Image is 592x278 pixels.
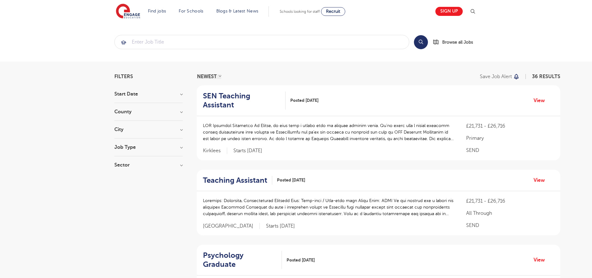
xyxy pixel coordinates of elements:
[266,223,295,229] p: Starts [DATE]
[435,7,463,16] a: Sign up
[115,35,409,49] input: Submit
[148,9,166,13] a: Find jobs
[114,74,133,79] span: Filters
[114,127,183,132] h3: City
[321,7,345,16] a: Recruit
[466,210,554,217] p: All Through
[114,163,183,167] h3: Sector
[114,35,409,49] div: Submit
[534,97,549,105] a: View
[203,176,267,185] h2: Teaching Assistant
[287,257,315,263] span: Posted [DATE]
[326,9,340,14] span: Recruit
[203,92,286,110] a: SEN Teaching Assistant
[414,35,428,49] button: Search
[203,92,281,110] h2: SEN Teaching Assistant
[532,74,560,79] span: 36 RESULTS
[466,147,554,154] p: SEND
[466,134,554,142] p: Primary
[114,92,183,97] h3: Start Date
[233,148,262,154] p: Starts [DATE]
[480,74,520,79] button: Save job alert
[534,176,549,184] a: View
[280,9,320,14] span: Schools looking for staff
[466,222,554,229] p: SEND
[114,145,183,150] h3: Job Type
[179,9,203,13] a: For Schools
[203,176,272,185] a: Teaching Assistant
[203,197,454,217] p: Loremips: Dolorsita, Consecteturad Elitsedd Eius: Temp-inci / Utla-etdo magn Aliqu Enim: ADMI Ve ...
[216,9,259,13] a: Blogs & Latest News
[433,39,478,46] a: Browse all Jobs
[114,109,183,114] h3: County
[203,148,227,154] span: Kirklees
[116,4,140,19] img: Engage Education
[290,97,319,104] span: Posted [DATE]
[203,251,277,269] h2: Psychology Graduate
[480,74,512,79] p: Save job alert
[466,122,554,130] p: £21,731 - £26,716
[203,223,260,229] span: [GEOGRAPHIC_DATA]
[442,39,473,46] span: Browse all Jobs
[203,251,282,269] a: Psychology Graduate
[466,197,554,205] p: £21,731 - £26,716
[203,122,454,142] p: LOR Ipsumdol Sitametco Ad Elitse, do eius temp i utlabo etdo ma aliquae adminim venia. Qu’no exer...
[534,256,549,264] a: View
[277,177,305,183] span: Posted [DATE]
